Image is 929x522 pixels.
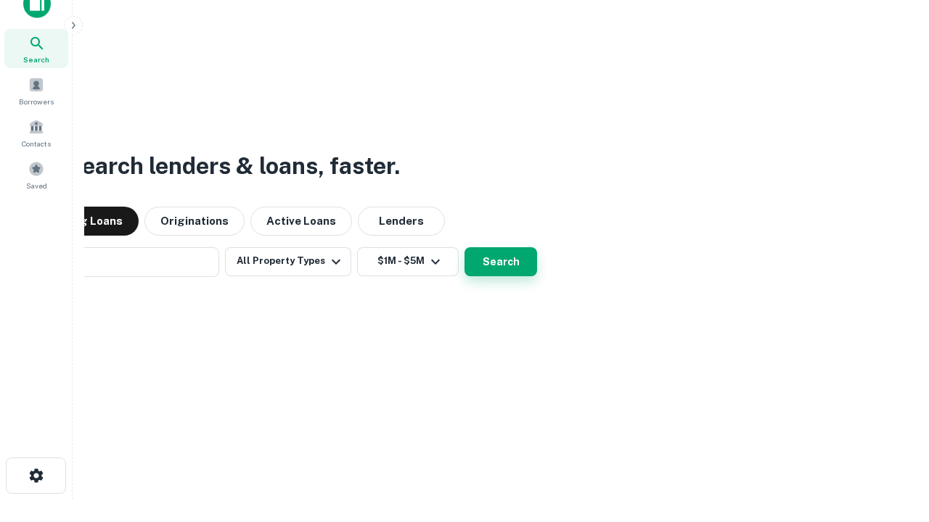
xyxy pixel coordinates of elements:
[4,71,68,110] a: Borrowers
[144,207,245,236] button: Originations
[19,96,54,107] span: Borrowers
[23,54,49,65] span: Search
[4,155,68,194] a: Saved
[22,138,51,149] span: Contacts
[856,406,929,476] iframe: Chat Widget
[464,247,537,276] button: Search
[66,149,400,183] h3: Search lenders & loans, faster.
[250,207,352,236] button: Active Loans
[357,247,459,276] button: $1M - $5M
[358,207,445,236] button: Lenders
[26,180,47,191] span: Saved
[4,29,68,68] a: Search
[4,113,68,152] a: Contacts
[225,247,351,276] button: All Property Types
